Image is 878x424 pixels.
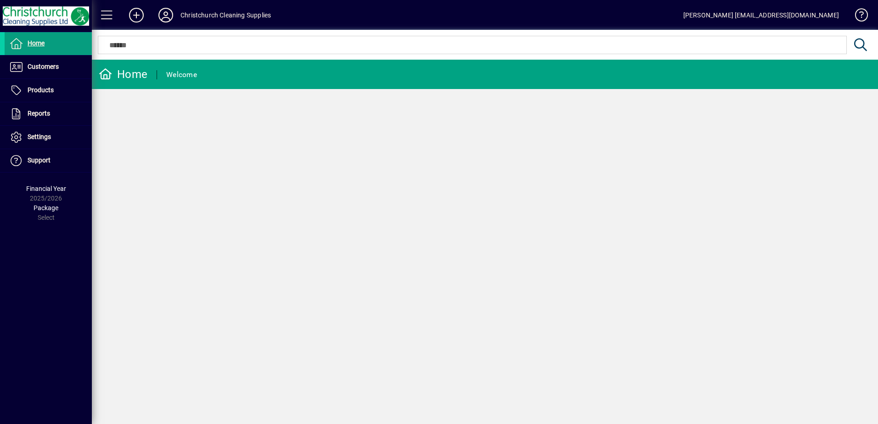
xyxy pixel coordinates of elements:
[180,8,271,22] div: Christchurch Cleaning Supplies
[5,126,92,149] a: Settings
[5,149,92,172] a: Support
[5,79,92,102] a: Products
[34,204,58,212] span: Package
[26,185,66,192] span: Financial Year
[5,102,92,125] a: Reports
[848,2,867,32] a: Knowledge Base
[166,67,197,82] div: Welcome
[28,156,51,164] span: Support
[99,67,147,82] div: Home
[122,7,151,23] button: Add
[28,133,51,140] span: Settings
[5,56,92,78] a: Customers
[683,8,839,22] div: [PERSON_NAME] [EMAIL_ADDRESS][DOMAIN_NAME]
[28,63,59,70] span: Customers
[28,110,50,117] span: Reports
[28,39,45,47] span: Home
[28,86,54,94] span: Products
[151,7,180,23] button: Profile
